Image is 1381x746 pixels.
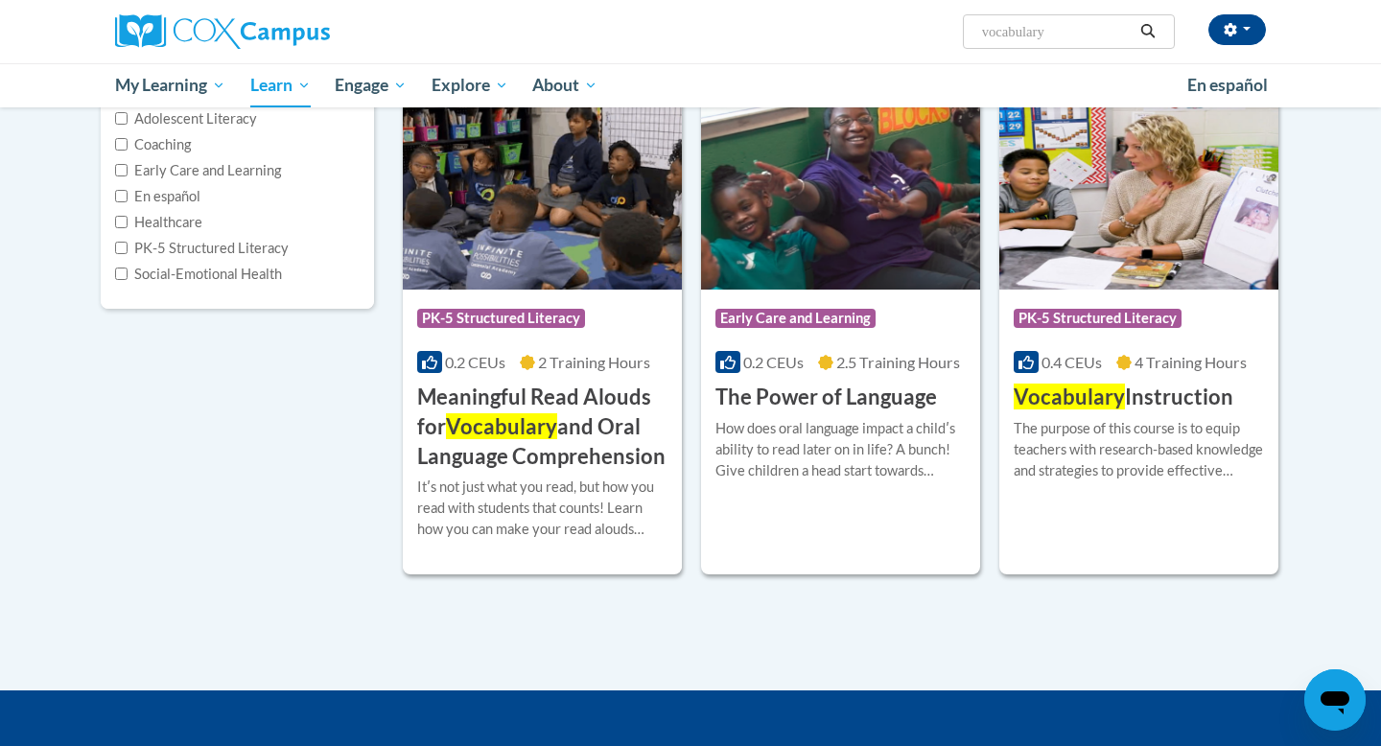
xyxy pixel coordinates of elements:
input: Search Courses [980,20,1134,43]
span: My Learning [115,74,225,97]
span: Early Care and Learning [715,309,876,328]
span: 0.2 CEUs [445,353,505,371]
span: Engage [335,74,407,97]
a: Course LogoEarly Care and Learning0.2 CEUs2.5 Training Hours The Power of LanguageHow does oral l... [701,94,980,574]
div: The purpose of this course is to equip teachers with research-based knowledge and strategies to p... [1014,418,1264,481]
a: Course LogoPK-5 Structured Literacy0.2 CEUs2 Training Hours Meaningful Read Alouds forVocabularya... [403,94,682,574]
img: Course Logo [701,94,980,290]
span: En español [1187,75,1268,95]
div: How does oral language impact a childʹs ability to read later on in life? A bunch! Give children ... [715,418,966,481]
span: PK-5 Structured Literacy [417,309,585,328]
span: 4 Training Hours [1135,353,1247,371]
span: Learn [250,74,311,97]
div: Main menu [86,63,1295,107]
input: Checkbox for Options [115,138,128,151]
label: Coaching [115,134,191,155]
img: Cox Campus [115,14,330,49]
a: En español [1175,65,1280,105]
label: Adolescent Literacy [115,108,257,129]
input: Checkbox for Options [115,242,128,254]
span: 2.5 Training Hours [836,353,960,371]
img: Course Logo [403,94,682,290]
input: Checkbox for Options [115,216,128,228]
a: Cox Campus [115,14,480,49]
input: Checkbox for Options [115,190,128,202]
a: Course LogoPK-5 Structured Literacy0.4 CEUs4 Training Hours VocabularyInstructionThe purpose of t... [999,94,1278,574]
span: 0.2 CEUs [743,353,804,371]
label: Social-Emotional Health [115,264,282,285]
label: Early Care and Learning [115,160,281,181]
span: About [532,74,597,97]
input: Checkbox for Options [115,268,128,280]
a: My Learning [103,63,238,107]
img: Course Logo [999,94,1278,290]
iframe: Button to launch messaging window [1304,669,1366,731]
span: Vocabulary [446,413,557,439]
span: 0.4 CEUs [1042,353,1102,371]
input: Checkbox for Options [115,164,128,176]
span: PK-5 Structured Literacy [1014,309,1182,328]
a: Explore [419,63,521,107]
h3: Meaningful Read Alouds for and Oral Language Comprehension [417,383,667,471]
input: Checkbox for Options [115,112,128,125]
a: Learn [238,63,323,107]
label: Healthcare [115,212,202,233]
button: Account Settings [1208,14,1266,45]
span: Explore [432,74,508,97]
span: Vocabulary [1014,384,1125,409]
a: Engage [322,63,419,107]
h3: The Power of Language [715,383,937,412]
label: PK-5 Structured Literacy [115,238,289,259]
a: About [521,63,611,107]
h3: Instruction [1014,383,1233,412]
button: Search [1134,20,1162,43]
span: 2 Training Hours [538,353,650,371]
div: Itʹs not just what you read, but how you read with students that counts! Learn how you can make y... [417,477,667,540]
label: En español [115,186,200,207]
